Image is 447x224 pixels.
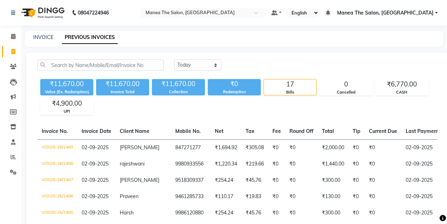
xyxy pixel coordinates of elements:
div: ₹11,670.00 [152,79,205,89]
td: ₹0 [348,156,365,172]
td: ₹19.83 [241,189,268,205]
td: ₹0 [268,156,285,172]
span: Manea The Salon, [GEOGRAPHIC_DATA] [337,9,434,17]
div: CASH [376,89,428,95]
span: 02-09-2025 [82,161,108,167]
td: ₹0 [268,205,285,221]
td: 9461285733 [171,189,211,205]
span: Invoice Date [82,128,111,134]
img: logo [18,3,66,23]
td: ₹0 [285,139,318,156]
div: Cancelled [320,89,372,95]
td: ₹0 [268,139,285,156]
td: ₹0 [348,139,365,156]
td: ₹300.00 [318,172,348,189]
td: ₹0 [285,189,318,205]
td: ₹0 [365,156,401,172]
span: Net [215,128,223,134]
td: ₹0 [365,205,401,221]
td: ₹45.76 [241,172,268,189]
span: Praveen [120,193,139,200]
td: ₹0 [365,189,401,205]
td: ₹1,440.00 [318,156,348,172]
span: Invoice No. [42,128,68,134]
b: 08047224946 [78,3,109,23]
div: 0 [320,79,372,89]
input: Search by Name/Mobile/Email/Invoice No [37,60,164,71]
span: Current Due [369,128,397,134]
span: 02-09-2025 [82,209,108,216]
span: Fee [272,128,281,134]
span: Round Off [289,128,313,134]
div: UPI [41,108,93,114]
div: ₹4,900.00 [41,99,93,108]
td: V/2025-26/1489 [37,139,77,156]
div: ₹11,670.00 [96,79,149,89]
div: Bills [264,89,316,95]
span: Client Name [120,128,149,134]
td: ₹305.08 [241,139,268,156]
td: 9518309337 [171,172,211,189]
td: V/2025-26/1487 [37,172,77,189]
div: ₹6,770.00 [376,79,428,89]
div: Invoice Total [96,89,149,95]
td: ₹0 [365,172,401,189]
td: ₹0 [348,172,365,189]
td: V/2025-26/1488 [37,156,77,172]
td: ₹0 [268,189,285,205]
td: 9980933556 [171,156,211,172]
td: 9986120880 [171,205,211,221]
span: Total [322,128,334,134]
a: PREVIOUS INVOICES [62,31,118,44]
td: V/2025-26/1485 [37,205,77,221]
span: 02-09-2025 [82,144,108,151]
div: Redemption [208,89,261,95]
td: ₹130.00 [318,189,348,205]
td: ₹254.24 [211,205,241,221]
span: [PERSON_NAME] [120,144,159,151]
td: ₹0 [348,205,365,221]
td: ₹1,220.34 [211,156,241,172]
a: INVOICE [33,34,53,40]
span: [PERSON_NAME] [120,177,159,183]
span: Tax [246,128,254,134]
td: ₹0 [268,172,285,189]
div: ₹0 [208,79,261,89]
td: ₹45.76 [241,205,268,221]
td: 847271277 [171,139,211,156]
span: 02-09-2025 [82,177,108,183]
span: Tip [353,128,360,134]
span: 02-09-2025 [82,193,108,200]
span: Mobile No. [175,128,201,134]
td: V/2025-26/1486 [37,189,77,205]
td: ₹0 [285,172,318,189]
td: ₹2,000.00 [318,139,348,156]
div: 17 [264,79,316,89]
td: ₹254.24 [211,172,241,189]
td: ₹219.66 [241,156,268,172]
div: Collection [152,89,205,95]
td: ₹1,694.92 [211,139,241,156]
td: ₹300.00 [318,205,348,221]
td: ₹110.17 [211,189,241,205]
td: ₹0 [365,139,401,156]
td: ₹0 [285,205,318,221]
td: ₹0 [348,189,365,205]
div: ₹11,670.00 [40,79,93,89]
div: Value (Ex. Redemption) [40,89,93,95]
td: ₹0 [285,156,318,172]
span: rajeshwani [120,161,145,167]
span: Harsh [120,209,134,216]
